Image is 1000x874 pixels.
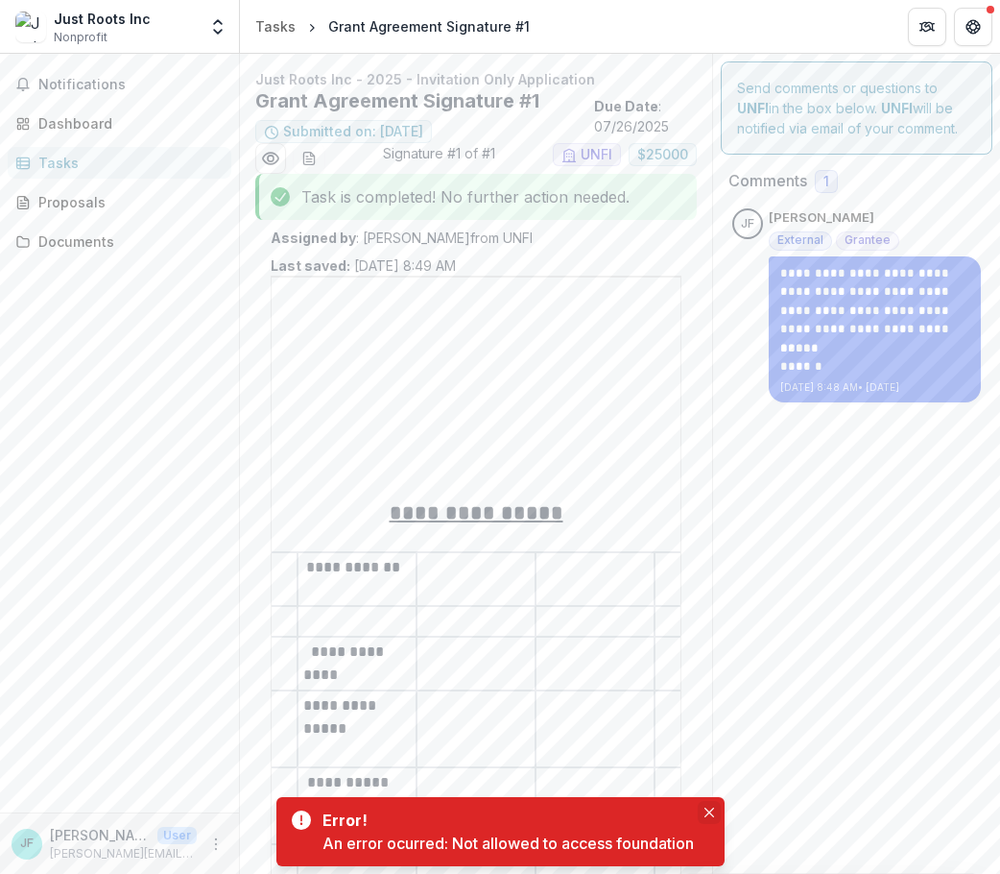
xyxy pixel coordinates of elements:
a: Documents [8,226,231,257]
p: [DATE] 8:49 AM [271,255,456,276]
a: Dashboard [8,108,231,139]
span: Notifications [38,77,224,93]
span: Submitted on: [DATE] [283,124,423,140]
span: 1 [823,174,829,190]
div: Joshua Faller [741,218,754,231]
p: [PERSON_NAME][EMAIL_ADDRESS][DOMAIN_NAME] [50,845,197,862]
button: More [204,833,227,856]
button: Preview 1e799d8e-c740-4f2a-be95-2d34ab9a8781.pdf [255,143,286,174]
button: download-word-button [294,143,324,174]
div: Tasks [255,16,296,36]
span: $ 25000 [637,147,688,163]
button: Get Help [954,8,992,46]
p: User [157,827,197,844]
p: [PERSON_NAME] [50,825,150,845]
button: Open entity switcher [204,8,231,46]
p: [DATE] 8:48 AM • [DATE] [780,380,969,395]
div: Error! [322,809,686,832]
strong: Last saved: [271,257,350,274]
p: [PERSON_NAME] [769,208,874,228]
span: UNFI [581,147,612,163]
div: Tasks [38,153,216,173]
span: Signature #1 of #1 [383,143,495,174]
div: An error ocurred: Not allowed to access foundation [322,832,694,855]
strong: UNFI [881,100,913,116]
p: Just Roots Inc - 2025 - Invitation Only Application [255,69,697,89]
span: Grantee [845,233,891,247]
p: : 07/26/2025 [594,96,697,136]
div: Grant Agreement Signature #1 [328,16,530,36]
strong: Due Date [594,98,658,114]
div: Task is completed! No further action needed. [255,174,697,220]
a: Tasks [248,12,303,40]
div: Proposals [38,192,216,212]
span: External [777,233,823,247]
strong: UNFI [737,100,769,116]
img: Just Roots Inc [15,12,46,42]
div: Dashboard [38,113,216,134]
div: Joshua Faller [20,838,34,850]
a: Tasks [8,147,231,179]
h2: Grant Agreement Signature #1 [255,89,586,112]
button: Notifications [8,69,231,100]
span: Nonprofit [54,29,107,46]
strong: Assigned by [271,230,356,246]
div: Just Roots Inc [54,9,151,29]
button: Close [698,801,721,824]
button: Partners [908,8,946,46]
nav: breadcrumb [248,12,537,40]
p: : [PERSON_NAME] from UNFI [271,228,681,248]
a: Proposals [8,186,231,218]
div: Documents [38,231,216,252]
div: Send comments or questions to in the box below. will be notified via email of your comment. [721,61,992,155]
h2: Comments [728,172,807,190]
